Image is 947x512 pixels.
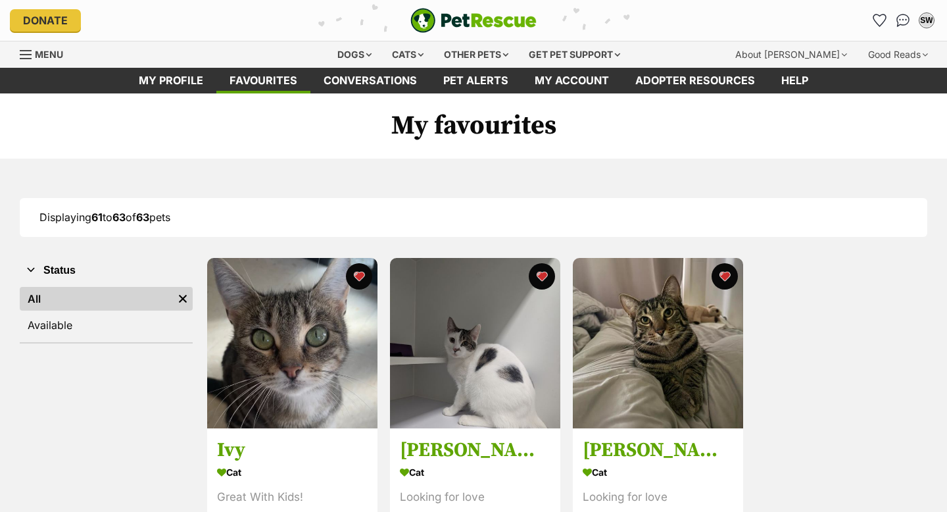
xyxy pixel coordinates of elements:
button: My account [916,10,937,31]
div: Status [20,284,193,342]
div: Cats [383,41,433,68]
a: Donate [10,9,81,32]
a: Favourites [216,68,310,93]
span: Displaying to of pets [39,211,170,224]
a: Conversations [892,10,913,31]
div: Looking for love [583,488,733,506]
div: Cat [217,463,368,482]
a: Help [768,68,821,93]
div: Dogs [328,41,381,68]
div: Cat [583,463,733,482]
img: Ted [390,258,560,428]
ul: Account quick links [869,10,937,31]
strong: 63 [136,211,149,224]
a: Remove filter [173,287,193,311]
div: Cat [400,463,550,482]
h3: [PERSON_NAME] [400,438,550,463]
strong: 61 [91,211,103,224]
button: favourite [712,263,738,290]
button: favourite [529,263,555,290]
img: Kai [573,258,743,428]
h3: Ivy [217,438,368,463]
div: Other pets [435,41,518,68]
button: favourite [346,263,372,290]
a: Available [20,313,193,337]
a: All [20,287,173,311]
h3: [PERSON_NAME] [583,438,733,463]
a: PetRescue [410,8,537,33]
div: About [PERSON_NAME] [726,41,856,68]
a: Adopter resources [622,68,768,93]
a: conversations [310,68,430,93]
div: Get pet support [520,41,629,68]
img: Ivy [207,258,377,428]
a: Pet alerts [430,68,522,93]
a: My profile [126,68,216,93]
strong: 63 [112,211,126,224]
a: Menu [20,41,72,65]
div: SW [920,14,933,27]
div: Looking for love [400,488,550,506]
a: My account [522,68,622,93]
img: chat-41dd97257d64d25036548639549fe6c8038ab92f7586957e7f3b1b290dea8141.svg [896,14,910,27]
div: Good Reads [859,41,937,68]
span: Menu [35,49,63,60]
div: Great With Kids! [217,488,368,506]
button: Status [20,262,193,279]
img: logo-e224e6f780fb5917bec1dbf3a21bbac754714ae5b6737aabdf751b685950b380.svg [410,8,537,33]
a: Favourites [869,10,890,31]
